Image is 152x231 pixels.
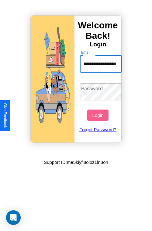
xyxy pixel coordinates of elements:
h4: Login [74,41,121,48]
p: Support ID: me5kiyfi8oioz1ln3on [44,158,108,166]
button: Login [87,110,108,121]
div: Open Intercom Messenger [6,210,21,225]
label: Email [81,50,91,55]
div: Give Feedback [3,103,7,128]
img: gif [31,16,74,143]
h3: Welcome Back! [74,20,121,41]
a: Forgot Password? [77,121,119,138]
